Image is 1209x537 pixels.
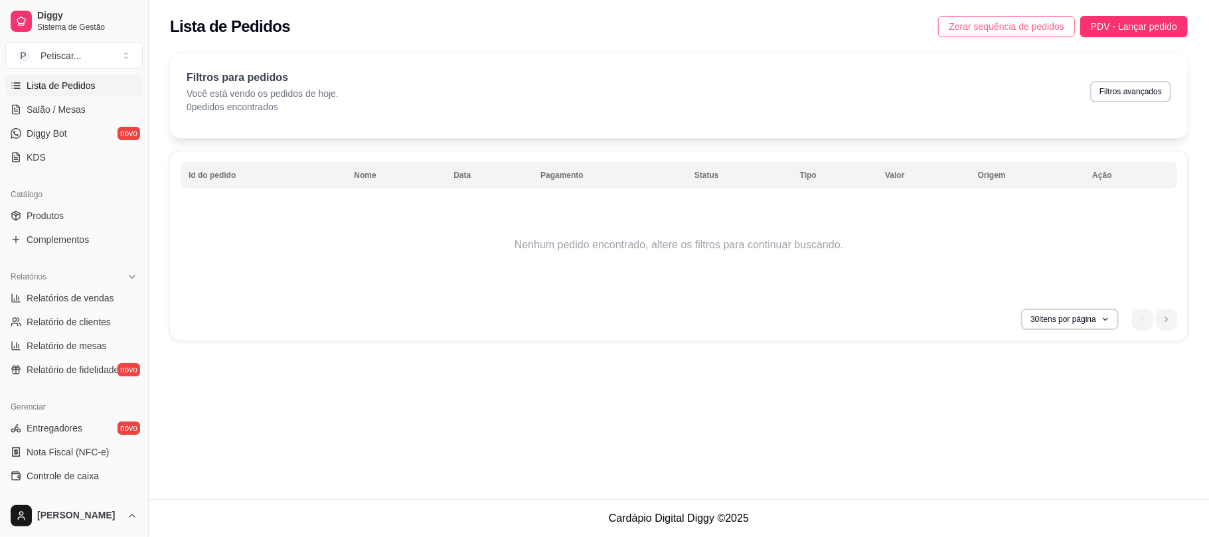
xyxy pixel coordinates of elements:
footer: Cardápio Digital Diggy © 2025 [149,499,1209,537]
th: Pagamento [532,162,686,189]
span: P [17,49,30,62]
a: Relatório de mesas [5,335,143,356]
span: [PERSON_NAME] [37,510,121,522]
a: Produtos [5,205,143,226]
span: Diggy [37,10,137,22]
span: Relatório de clientes [27,315,111,329]
h2: Lista de Pedidos [170,16,290,37]
th: Nome [346,162,445,189]
p: Você está vendo os pedidos de hoje. [187,87,339,100]
nav: pagination navigation [1125,302,1184,337]
th: Valor [877,162,970,189]
th: Tipo [792,162,877,189]
div: Petiscar ... [40,49,81,62]
a: Nota Fiscal (NFC-e) [5,441,143,463]
div: Gerenciar [5,396,143,418]
button: Zerar sequência de pedidos [938,16,1075,37]
button: Select a team [5,42,143,69]
th: Origem [970,162,1085,189]
div: Catálogo [5,184,143,205]
th: Data [445,162,532,189]
td: Nenhum pedido encontrado, altere os filtros para continuar buscando. [181,192,1177,298]
a: Relatórios de vendas [5,287,143,309]
a: Relatório de clientes [5,311,143,333]
span: Nota Fiscal (NFC-e) [27,445,109,459]
span: Salão / Mesas [27,103,86,116]
a: Diggy Botnovo [5,123,143,144]
span: Zerar sequência de pedidos [949,19,1064,34]
span: Entregadores [27,422,82,435]
a: Relatório de fidelidadenovo [5,359,143,380]
th: Status [686,162,792,189]
span: Controle de caixa [27,469,99,483]
span: KDS [27,151,46,164]
span: Relatório de mesas [27,339,107,352]
p: 0 pedidos encontrados [187,100,339,114]
a: Lista de Pedidos [5,75,143,96]
span: Controle de fiado [27,493,98,506]
li: next page button [1156,309,1177,330]
span: Relatório de fidelidade [27,363,119,376]
a: DiggySistema de Gestão [5,5,143,37]
th: Id do pedido [181,162,346,189]
a: Controle de caixa [5,465,143,487]
span: Complementos [27,233,89,246]
button: [PERSON_NAME] [5,500,143,532]
span: Sistema de Gestão [37,22,137,33]
th: Ação [1084,162,1177,189]
a: Salão / Mesas [5,99,143,120]
a: KDS [5,147,143,168]
button: 30itens por página [1021,309,1119,330]
a: Entregadoresnovo [5,418,143,439]
p: Filtros para pedidos [187,70,339,86]
span: Lista de Pedidos [27,79,96,92]
span: Produtos [27,209,64,222]
a: Controle de fiado [5,489,143,510]
a: Complementos [5,229,143,250]
span: Relatórios de vendas [27,291,114,305]
button: PDV - Lançar pedido [1080,16,1188,37]
span: PDV - Lançar pedido [1091,19,1177,34]
span: Diggy Bot [27,127,67,140]
span: Relatórios [11,271,46,282]
button: Filtros avançados [1090,81,1171,102]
